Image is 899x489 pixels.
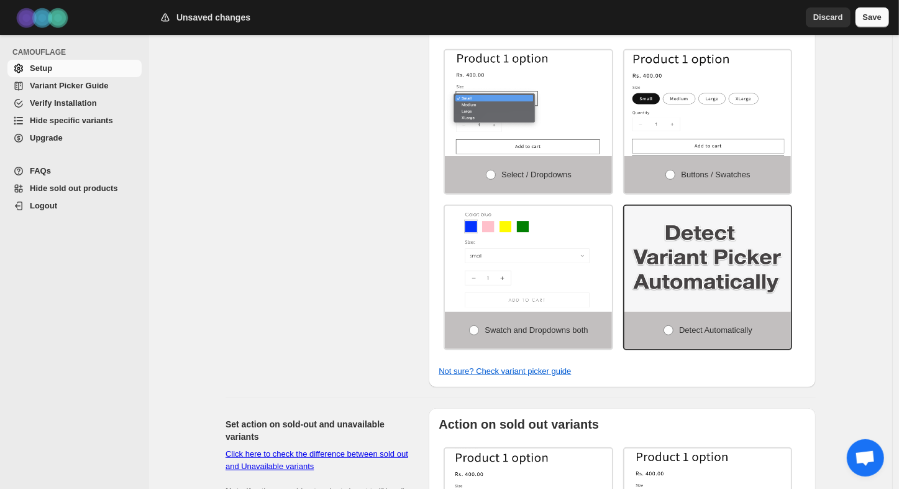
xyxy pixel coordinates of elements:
[7,129,142,147] a: Upgrade
[7,95,142,112] a: Verify Installation
[226,449,408,471] a: Click here to check the difference between sold out and Unavailable variants
[624,206,792,312] img: Detect Automatically
[30,166,51,175] span: FAQs
[7,60,142,77] a: Setup
[485,325,588,335] span: Swatch and Dropdowns both
[7,180,142,197] a: Hide sold out products
[501,170,572,179] span: Select / Dropdowns
[679,325,752,335] span: Detect Automatically
[681,170,750,179] span: Buttons / Swatches
[856,7,889,27] button: Save
[30,184,118,193] span: Hide sold out products
[176,11,250,24] h2: Unsaved changes
[30,133,63,142] span: Upgrade
[624,50,792,156] img: Buttons / Swatches
[813,11,843,24] span: Discard
[445,206,612,312] img: Swatch and Dropdowns both
[847,439,884,477] div: Open chat
[7,197,142,215] a: Logout
[226,418,409,443] h2: Set action on sold-out and unavailable variants
[30,116,113,125] span: Hide specific variants
[7,77,142,95] a: Variant Picker Guide
[7,162,142,180] a: FAQs
[30,98,97,108] span: Verify Installation
[806,7,851,27] button: Discard
[445,50,612,156] img: Select / Dropdowns
[7,112,142,129] a: Hide specific variants
[30,81,108,90] span: Variant Picker Guide
[863,11,882,24] span: Save
[439,366,571,376] a: Not sure? Check variant picker guide
[439,417,599,431] b: Action on sold out variants
[30,63,52,73] span: Setup
[30,201,57,210] span: Logout
[12,47,143,57] span: CAMOUFLAGE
